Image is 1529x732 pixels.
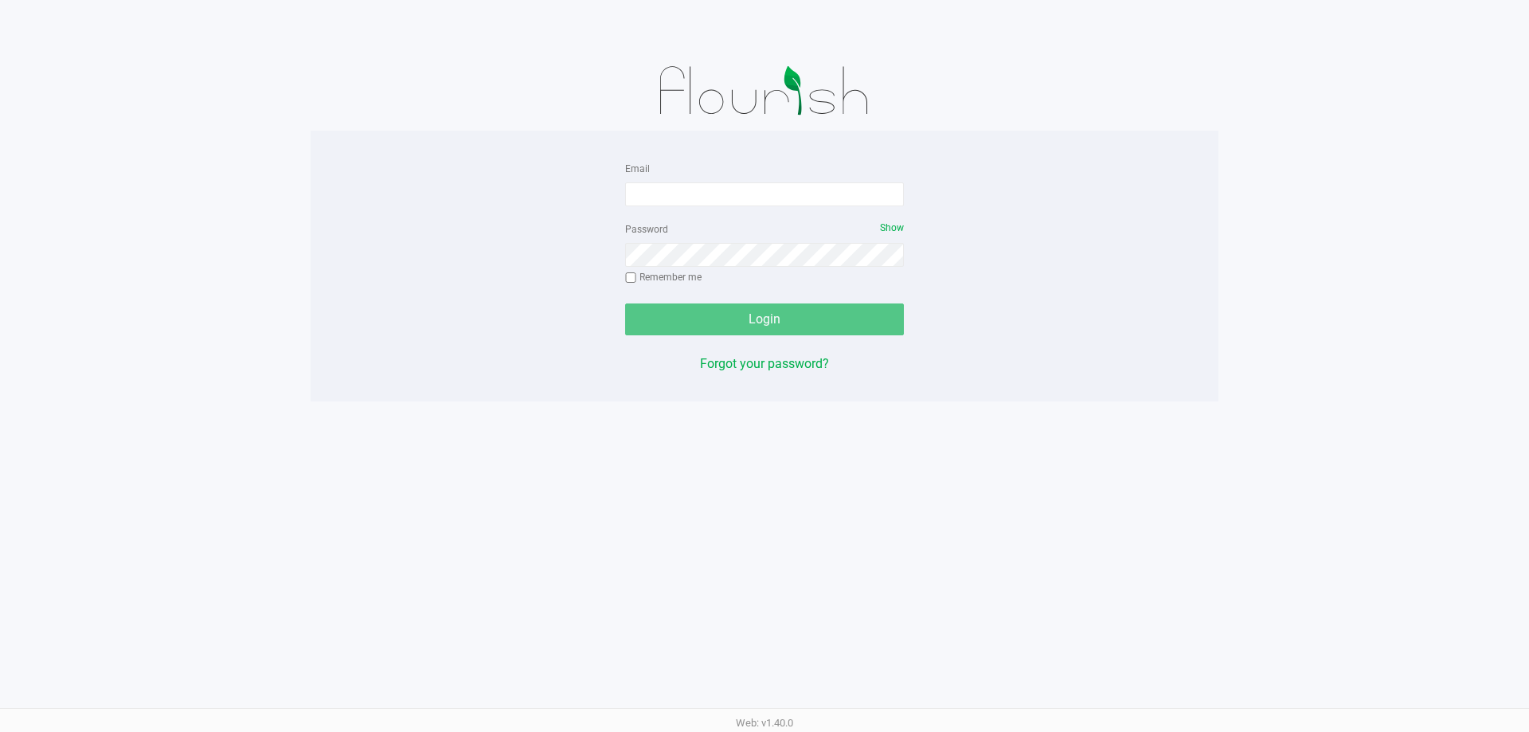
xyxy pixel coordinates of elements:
label: Email [625,162,650,176]
button: Forgot your password? [700,354,829,374]
label: Remember me [625,270,702,284]
span: Web: v1.40.0 [736,717,793,729]
label: Password [625,222,668,237]
input: Remember me [625,272,636,284]
span: Show [880,222,904,233]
